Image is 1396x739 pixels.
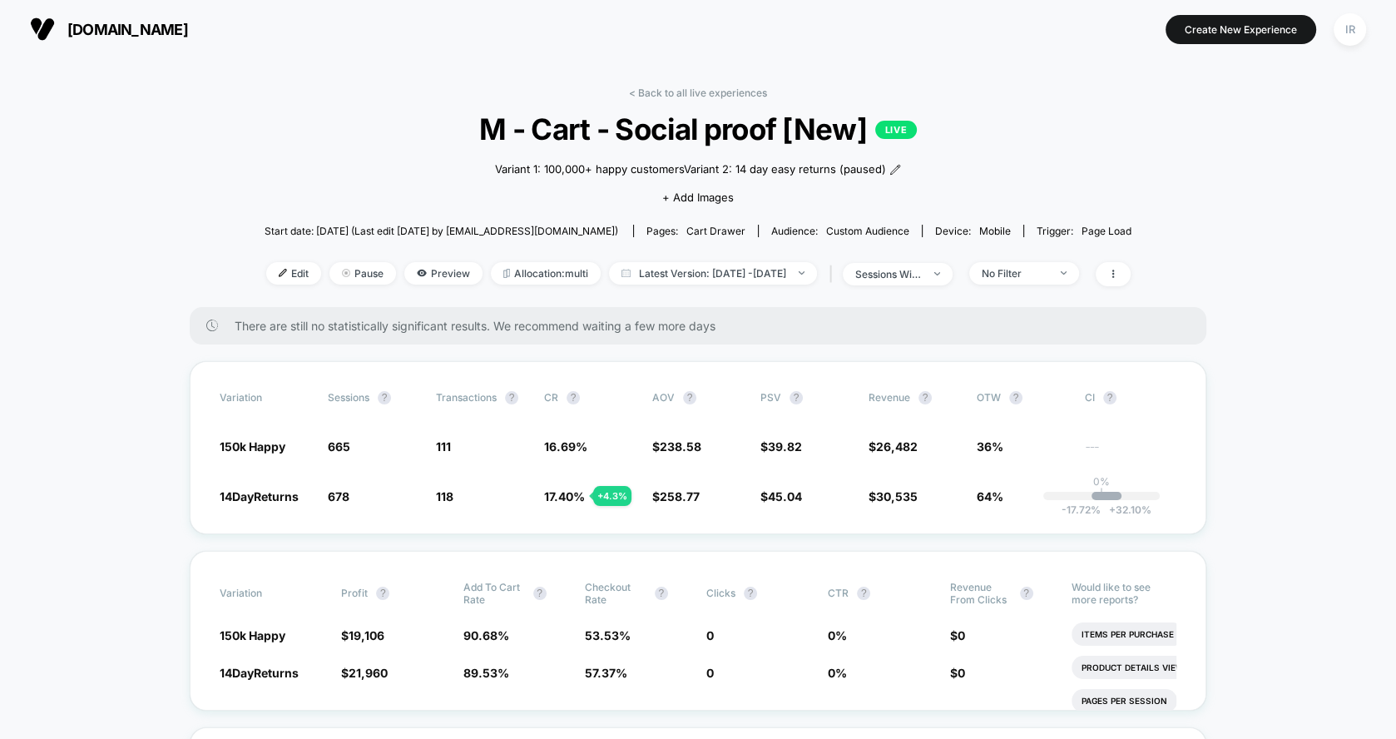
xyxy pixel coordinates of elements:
[876,489,918,503] span: 30,535
[706,666,714,680] span: 0
[220,439,285,454] span: 150k Happy
[328,489,349,503] span: 678
[463,628,509,642] span: 90.68 %
[1020,587,1033,600] button: ?
[706,587,735,599] span: Clicks
[1103,391,1116,404] button: ?
[1072,656,1224,679] li: Product Details Views Rate
[934,272,940,275] img: end
[30,17,55,42] img: Visually logo
[950,628,965,642] span: $
[544,391,558,404] span: CR
[1166,15,1316,44] button: Create New Experience
[621,269,631,277] img: calendar
[25,16,193,42] button: [DOMAIN_NAME]
[1072,622,1184,646] li: Items Per Purchase
[686,225,745,237] span: cart drawer
[760,439,802,454] span: $
[1101,503,1151,516] span: 32.10 %
[652,439,701,454] span: $
[220,666,299,680] span: 14DayReturns
[875,121,917,139] p: LIVE
[491,262,601,285] span: Allocation: multi
[768,489,802,503] span: 45.04
[544,489,585,503] span: 17.40 %
[922,225,1023,237] span: Device:
[220,581,311,606] span: Variation
[436,391,497,404] span: Transactions
[349,628,384,642] span: 19,106
[279,269,287,277] img: edit
[308,112,1087,146] span: M - Cart - Social proof [New]
[1329,12,1371,47] button: IR
[760,391,781,404] span: PSV
[982,267,1048,280] div: No Filter
[652,489,700,503] span: $
[436,439,451,454] span: 111
[977,489,1003,503] span: 64%
[1061,271,1067,275] img: end
[768,439,802,454] span: 39.82
[378,391,391,404] button: ?
[329,262,396,285] span: Pause
[652,391,675,404] span: AOV
[799,271,804,275] img: end
[376,587,389,600] button: ?
[593,486,631,506] div: + 4.3 %
[855,268,922,280] div: sessions with impression
[235,319,1173,333] span: There are still no statistically significant results. We recommend waiting a few more days
[1009,391,1022,404] button: ?
[660,489,700,503] span: 258.77
[220,628,285,642] span: 150k Happy
[828,666,847,680] span: 0 %
[1082,225,1131,237] span: Page Load
[660,439,701,454] span: 238.58
[869,391,910,404] span: Revenue
[706,628,714,642] span: 0
[857,587,870,600] button: ?
[828,628,847,642] span: 0 %
[826,225,909,237] span: Custom Audience
[463,666,509,680] span: 89.53 %
[869,489,918,503] span: $
[828,587,849,599] span: CTR
[979,225,1011,237] span: mobile
[1085,391,1176,404] span: CI
[220,489,299,503] span: 14DayReturns
[341,666,388,680] span: $
[977,391,1068,404] span: OTW
[958,666,965,680] span: 0
[503,269,510,278] img: rebalance
[328,391,369,404] span: Sessions
[609,262,817,285] span: Latest Version: [DATE] - [DATE]
[646,225,745,237] div: Pages:
[1093,475,1110,488] p: 0%
[629,87,767,99] a: < Back to all live experiences
[328,439,350,454] span: 665
[404,262,483,285] span: Preview
[662,191,734,204] span: + Add Images
[585,628,631,642] span: 53.53 %
[494,161,885,178] span: Variant 1: 100,000+ happy customersVariant 2: 14 day easy returns (paused)
[1334,13,1366,46] div: IR
[876,439,918,454] span: 26,482
[1085,442,1176,454] span: ---
[1062,503,1101,516] span: -17.72 %
[342,269,350,277] img: end
[265,225,618,237] span: Start date: [DATE] (Last edit [DATE] by [EMAIL_ADDRESS][DOMAIN_NAME])
[567,391,580,404] button: ?
[825,262,843,286] span: |
[436,489,453,503] span: 118
[341,628,384,642] span: $
[533,587,547,600] button: ?
[1100,488,1103,500] p: |
[655,587,668,600] button: ?
[341,587,368,599] span: Profit
[585,581,646,606] span: Checkout Rate
[463,581,525,606] span: Add To Cart Rate
[771,225,909,237] div: Audience:
[1072,689,1177,712] li: Pages Per Session
[869,439,918,454] span: $
[744,587,757,600] button: ?
[349,666,388,680] span: 21,960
